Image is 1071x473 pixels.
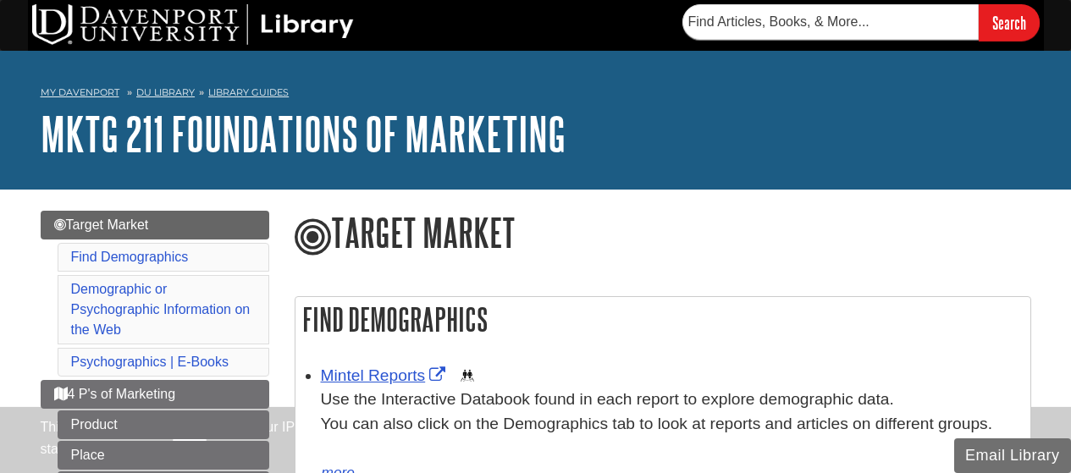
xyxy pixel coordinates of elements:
a: Psychographics | E-Books [71,355,229,369]
h1: Target Market [295,211,1031,258]
span: 4 P's of Marketing [54,387,176,401]
span: Target Market [54,217,149,232]
a: Demographic or Psychographic Information on the Web [71,282,251,337]
a: Target Market [41,211,269,239]
nav: breadcrumb [41,81,1031,108]
img: DU Library [32,4,354,45]
a: My Davenport [41,85,119,100]
form: Searches DU Library's articles, books, and more [682,4,1040,41]
a: Link opens in new window [321,366,450,384]
a: 4 P's of Marketing [41,380,269,409]
input: Search [979,4,1040,41]
a: MKTG 211 Foundations of Marketing [41,107,566,160]
a: DU Library [136,86,195,98]
input: Find Articles, Books, & More... [682,4,979,40]
button: Email Library [954,438,1071,473]
a: Product [58,410,269,439]
a: Place [58,441,269,470]
h2: Find Demographics [295,297,1030,342]
div: Use the Interactive Databook found in each report to explore demographic data. You can also click... [321,388,1022,460]
a: Library Guides [208,86,289,98]
img: Demographics [461,369,474,382]
a: Find Demographics [71,250,189,264]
